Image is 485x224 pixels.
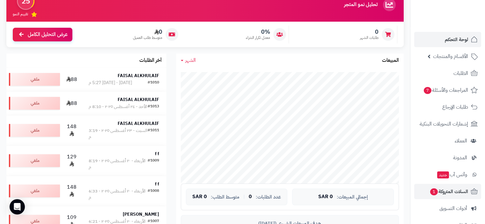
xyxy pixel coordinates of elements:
[139,58,162,63] h3: آخر الطلبات
[133,35,162,40] span: متوسط طلب العميل
[155,150,159,157] strong: f f
[318,194,333,200] span: 0 SAR
[62,91,81,115] td: 88
[360,28,378,35] span: 0
[211,194,239,200] span: متوسط الطلب:
[442,103,468,112] span: طلبات الإرجاع
[133,28,162,35] span: 0
[28,31,68,38] span: عرض التحليل الكامل
[148,188,159,201] div: #1008
[9,73,60,86] div: ملغي
[414,201,481,216] a: أدوات التسويق
[89,188,148,201] div: الأربعاء - ٢٠ أغسطس ٢٠٢٥ - 6:33 م
[118,72,159,79] strong: FAISAL ALKHULAIF
[148,80,159,86] div: #1010
[437,171,449,178] span: جديد
[414,66,481,81] a: الطلبات
[430,188,438,195] span: 1
[10,199,25,214] div: Open Intercom Messenger
[382,58,399,63] h3: المبيعات
[62,146,81,176] td: 129
[423,86,468,95] span: المراجعات والأسئلة
[445,35,468,44] span: لوحة التحكم
[344,2,378,8] h3: تحليل نمو المتجر
[420,119,468,128] span: إشعارات التحويلات البنكية
[414,83,481,98] a: المراجعات والأسئلة7
[148,104,159,110] div: #1013
[181,57,196,64] a: الشهر
[437,170,467,179] span: وآتس آب
[13,11,28,17] span: تقييم النمو
[337,194,368,200] span: إجمالي المبيعات:
[430,187,468,196] span: السلات المتروكة
[13,28,72,41] a: عرض التحليل الكامل
[9,154,60,167] div: ملغي
[453,153,467,162] span: المدونة
[246,28,270,35] span: 0%
[123,211,159,218] strong: [PERSON_NAME]
[118,120,159,127] strong: FAISAL ALKHULAIF
[9,97,60,110] div: ملغي
[433,52,468,61] span: الأقسام والمنتجات
[414,167,481,182] a: وآتس آبجديد
[455,136,467,145] span: العملاء
[414,32,481,47] a: لوحة التحكم
[256,194,281,200] span: عدد الطلبات:
[62,115,81,145] td: 148
[246,35,270,40] span: معدل تكرار الشراء
[89,127,148,140] div: السبت - ٢٣ أغسطس ٢٠٢٥ - 3:19 م
[62,176,81,206] td: 148
[89,158,148,170] div: الأربعاء - ٢٠ أغسطس ٢٠٢٥ - 8:19 م
[414,99,481,115] a: طلبات الإرجاع
[155,181,159,187] strong: f f
[424,87,431,94] span: 7
[414,116,481,132] a: إشعارات التحويلات البنكية
[453,69,468,78] span: الطلبات
[414,184,481,199] a: السلات المتروكة1
[89,80,132,86] div: [DATE] - [DATE] 5:27 م
[414,133,481,148] a: العملاء
[414,150,481,165] a: المدونة
[148,127,159,140] div: #1011
[118,96,159,103] strong: FAISAL ALKHULAIF
[9,184,60,197] div: ملغي
[360,35,378,40] span: طلبات الشهر
[192,194,207,200] span: 0 SAR
[249,194,252,200] span: 0
[439,204,467,213] span: أدوات التسويق
[89,104,147,110] div: الأحد - ٢٤ أغسطس ٢٠٢٥ - 8:10 م
[243,194,245,199] span: |
[185,56,196,64] span: الشهر
[9,124,60,137] div: ملغي
[62,68,81,91] td: 88
[148,158,159,170] div: #1009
